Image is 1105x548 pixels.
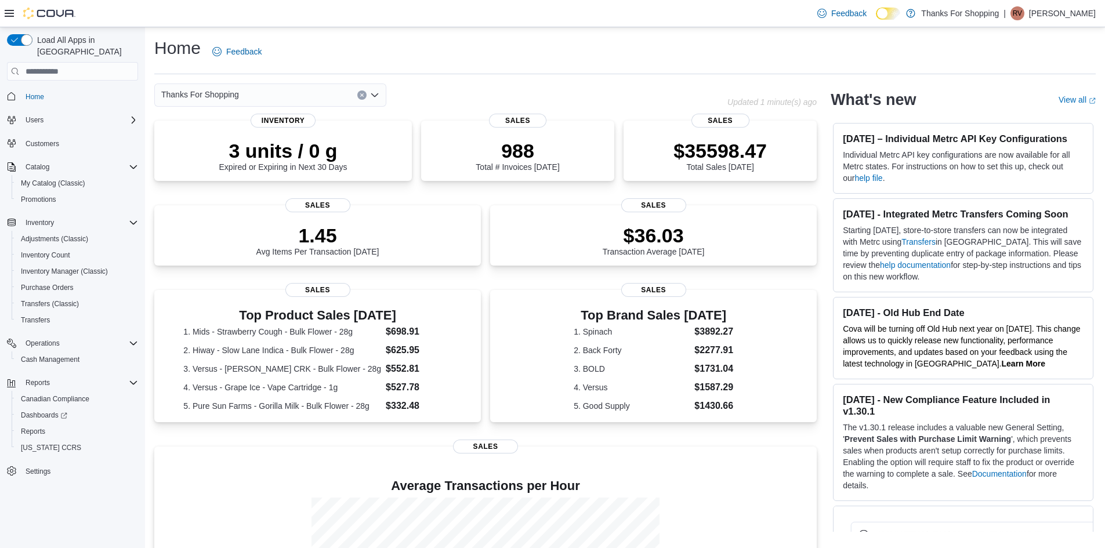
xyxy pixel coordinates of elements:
a: Promotions [16,193,61,206]
span: Operations [26,339,60,348]
button: Inventory Manager (Classic) [12,263,143,280]
span: Sales [691,114,749,128]
span: Feedback [226,46,262,57]
span: Sales [285,198,350,212]
h3: Top Brand Sales [DATE] [574,309,733,322]
div: Total Sales [DATE] [673,139,767,172]
span: Adjustments (Classic) [16,232,138,246]
dd: $1587.29 [694,380,733,394]
button: Reports [2,375,143,391]
svg: External link [1089,97,1096,104]
h2: What's new [831,90,916,109]
span: Purchase Orders [21,283,74,292]
h3: [DATE] - Old Hub End Date [843,307,1084,318]
dt: 1. Spinach [574,326,690,337]
button: Open list of options [370,90,379,100]
span: Inventory Manager (Classic) [21,267,108,276]
p: $36.03 [603,224,705,247]
span: [US_STATE] CCRS [21,443,81,452]
span: Sales [285,283,350,297]
p: 988 [476,139,559,162]
h3: [DATE] - New Compliance Feature Included in v1.30.1 [843,394,1084,417]
a: Home [21,90,49,104]
span: RV [1013,6,1022,20]
span: Transfers [16,313,138,327]
h4: Average Transactions per Hour [164,479,807,493]
span: Transfers (Classic) [21,299,79,309]
div: R Vidler [1010,6,1024,20]
dd: $527.78 [386,380,452,394]
a: Dashboards [16,408,72,422]
button: Inventory [21,216,59,230]
span: Transfers (Classic) [16,297,138,311]
p: 1.45 [256,224,379,247]
dd: $1731.04 [694,362,733,376]
button: Customers [2,135,143,152]
a: Feedback [208,40,266,63]
dd: $2277.91 [694,343,733,357]
a: Learn More [1002,359,1045,368]
dt: 3. BOLD [574,363,690,375]
button: Operations [2,335,143,351]
h3: [DATE] – Individual Metrc API Key Configurations [843,133,1084,144]
span: Inventory Manager (Classic) [16,264,138,278]
a: Adjustments (Classic) [16,232,93,246]
span: Home [26,92,44,101]
dt: 4. Versus - Grape Ice - Vape Cartridge - 1g [183,382,381,393]
span: Promotions [16,193,138,206]
dt: 5. Pure Sun Farms - Gorilla Milk - Bulk Flower - 28g [183,400,381,412]
div: Total # Invoices [DATE] [476,139,559,172]
span: Inventory [26,218,54,227]
span: Transfers [21,315,50,325]
a: Settings [21,464,55,478]
span: Cova will be turning off Old Hub next year on [DATE]. This change allows us to quickly release ne... [843,324,1080,368]
span: Load All Apps in [GEOGRAPHIC_DATA] [32,34,138,57]
span: Users [26,115,44,125]
a: Canadian Compliance [16,392,94,406]
a: Inventory Count [16,248,75,262]
span: Sales [489,114,547,128]
span: Washington CCRS [16,441,138,455]
a: Transfers [16,313,55,327]
span: Adjustments (Classic) [21,234,88,244]
span: Sales [621,283,686,297]
span: Thanks For Shopping [161,88,239,101]
span: Users [21,113,138,127]
p: Updated 1 minute(s) ago [727,97,817,107]
button: Reports [12,423,143,440]
span: Customers [21,136,138,151]
nav: Complex example [7,83,138,510]
span: Dashboards [16,408,138,422]
button: Inventory [2,215,143,231]
a: Transfers [901,237,936,246]
span: Dashboards [21,411,67,420]
dd: $552.81 [386,362,452,376]
dd: $698.91 [386,325,452,339]
button: [US_STATE] CCRS [12,440,143,456]
dt: 2. Back Forty [574,344,690,356]
a: Purchase Orders [16,281,78,295]
dt: 5. Good Supply [574,400,690,412]
span: Reports [26,378,50,387]
span: Promotions [21,195,56,204]
span: Home [21,89,138,103]
button: Transfers [12,312,143,328]
span: Purchase Orders [16,281,138,295]
img: Cova [23,8,75,19]
button: Catalog [21,160,54,174]
dd: $332.48 [386,399,452,413]
a: Reports [16,424,50,438]
a: Inventory Manager (Classic) [16,264,113,278]
a: Feedback [813,2,871,25]
span: Inventory [251,114,316,128]
button: Users [21,113,48,127]
span: Reports [21,427,45,436]
button: Promotions [12,191,143,208]
p: Thanks For Shopping [921,6,999,20]
button: Canadian Compliance [12,391,143,407]
p: $35598.47 [673,139,767,162]
a: Dashboards [12,407,143,423]
button: Reports [21,376,55,390]
strong: Prevent Sales with Purchase Limit Warning [845,434,1011,444]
